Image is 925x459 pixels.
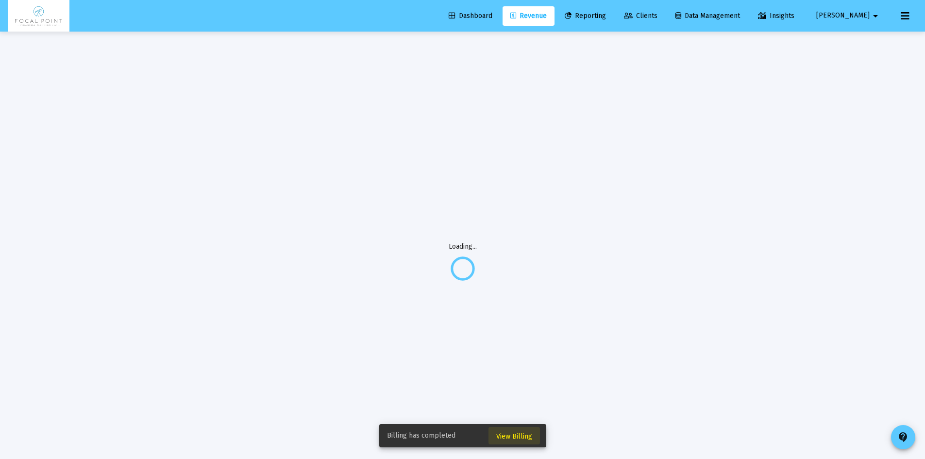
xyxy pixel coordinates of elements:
[616,6,665,26] a: Clients
[816,12,870,20] span: [PERSON_NAME]
[488,427,540,444] button: View Billing
[510,12,547,20] span: Revenue
[557,6,614,26] a: Reporting
[387,431,455,441] span: Billing has completed
[870,6,881,26] mat-icon: arrow_drop_down
[503,6,555,26] a: Revenue
[897,431,909,443] mat-icon: contact_support
[675,12,740,20] span: Data Management
[668,6,748,26] a: Data Management
[805,6,893,25] button: [PERSON_NAME]
[750,6,802,26] a: Insights
[565,12,606,20] span: Reporting
[624,12,657,20] span: Clients
[758,12,794,20] span: Insights
[15,6,62,26] img: Dashboard
[449,12,492,20] span: Dashboard
[441,6,500,26] a: Dashboard
[496,432,532,441] span: View Billing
